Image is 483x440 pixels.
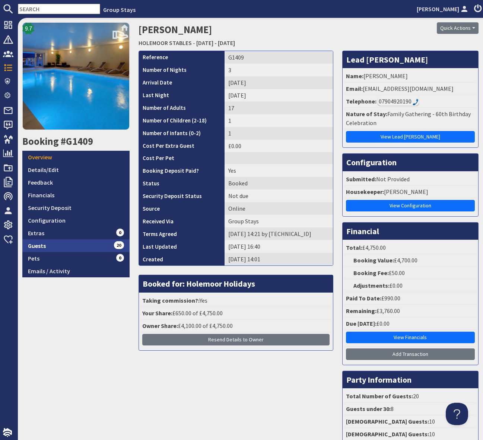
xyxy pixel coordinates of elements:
[346,85,363,92] strong: Email:
[22,176,130,189] a: Feedback
[139,253,225,265] th: Created
[225,127,333,140] td: 1
[225,189,333,202] td: Not due
[353,269,389,277] strong: Booking Fee:
[344,403,476,415] li: 8
[225,253,333,265] td: [DATE] 14:01
[346,200,475,211] a: View Configuration
[353,282,390,289] strong: Adjustments:
[142,322,178,329] strong: Owner Share:
[346,418,429,425] strong: [DEMOGRAPHIC_DATA] Guests:
[139,140,225,152] th: Cost Per Extra Guest
[344,292,476,305] li: £990.00
[116,254,124,261] span: 0
[141,294,331,307] li: Yes
[22,265,130,277] a: Emails / Activity
[225,64,333,76] td: 3
[344,254,476,267] li: £4,700.00
[225,240,333,253] td: [DATE] 16:40
[413,99,419,105] img: hfpfyWBK5wQHBAGPgDf9c6qAYOxxMAAAAASUVORK5CYII=
[208,336,264,343] span: Resend Details to Owner
[114,241,124,249] span: 20
[142,334,329,345] button: Resend Details to Owner
[22,189,130,201] a: Financials
[139,275,333,292] h3: Booked for: Holemoor Holidays
[346,405,391,412] strong: Guests under 30:
[22,214,130,227] a: Configuration
[346,175,376,183] strong: Submitted:
[225,202,333,215] td: Online
[344,415,476,428] li: 10
[22,252,130,265] a: Pets0
[344,70,476,83] li: [PERSON_NAME]
[225,102,333,114] td: 17
[437,22,479,34] button: Quick Actions
[353,256,394,264] strong: Booking Value:
[139,240,225,253] th: Last Updated
[417,4,470,13] a: [PERSON_NAME]
[139,177,225,189] th: Status
[139,51,225,64] th: Reference
[344,305,476,318] li: £3,760.00
[22,22,130,135] a: 9.7
[346,332,475,343] a: View Financials
[139,152,225,165] th: Cost Per Pet
[346,244,362,251] strong: Total:
[346,98,376,105] strong: Telephone:
[139,102,225,114] th: Number of Adults
[343,371,478,388] h3: Party Information
[18,4,100,14] input: SEARCH
[3,428,12,437] img: staytech_i_w-64f4e8e9ee0a9c174fd5317b4b171b261742d2d393467e5bdba4413f4f884c10.svg
[177,232,183,237] i: Agreements were checked at the time of signing booking terms:<br>- I AGREE to let Sleeps12.com Li...
[225,51,333,64] td: G1409
[22,22,130,130] img: HOLEMOOR STABLES's icon
[344,242,476,254] li: £4,750.00
[22,151,130,163] a: Overview
[225,215,333,227] td: Group Stays
[196,39,235,47] a: [DATE] - [DATE]
[141,307,331,320] li: £650.00 of £4,750.00
[346,294,381,302] strong: Paid To Date:
[139,39,192,47] a: HOLEMOOR STABLES
[343,154,478,171] h3: Configuration
[344,390,476,403] li: 20
[346,392,413,400] strong: Total Number of Guests:
[139,127,225,140] th: Number of Infants (0-2)
[344,108,476,130] li: Family Gathering - 60th Birthday Celebration
[344,173,476,186] li: Not Provided
[25,24,32,33] span: 9.7
[225,164,333,177] td: Yes
[344,318,476,330] li: £0.00
[225,227,333,240] td: [DATE] 14:21 by [TECHNICAL_ID]
[446,403,468,425] iframe: Toggle Customer Support
[346,131,475,143] a: View Lead [PERSON_NAME]
[346,430,429,438] strong: [DEMOGRAPHIC_DATA] Guests:
[142,297,200,304] strong: Taking commission?:
[344,280,476,292] li: £0.00
[141,320,331,332] li: £4,100.00 of £4,750.00
[378,97,419,106] div: Call: 07904920190
[139,76,225,89] th: Arrival Date
[103,6,136,13] a: Group Stays
[225,114,333,127] td: 1
[139,189,225,202] th: Security Deposit Status
[346,307,376,315] strong: Remaining:
[139,164,225,177] th: Booking Deposit Paid?
[346,188,384,195] strong: Housekeeper:
[346,348,475,360] a: Add Transaction
[225,76,333,89] td: [DATE]
[225,177,333,189] td: Booked
[139,64,225,76] th: Number of Nights
[22,201,130,214] a: Security Deposit
[344,186,476,198] li: [PERSON_NAME]
[142,309,172,317] strong: Your Share:
[139,22,362,49] h2: [PERSON_NAME]
[346,110,387,118] strong: Nature of Stay:
[346,72,363,80] strong: Name:
[344,83,476,95] li: [EMAIL_ADDRESS][DOMAIN_NAME]
[139,202,225,215] th: Source
[116,229,124,236] span: 0
[22,163,130,176] a: Details/Edit
[343,51,478,68] h3: Lead [PERSON_NAME]
[344,267,476,280] li: £50.00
